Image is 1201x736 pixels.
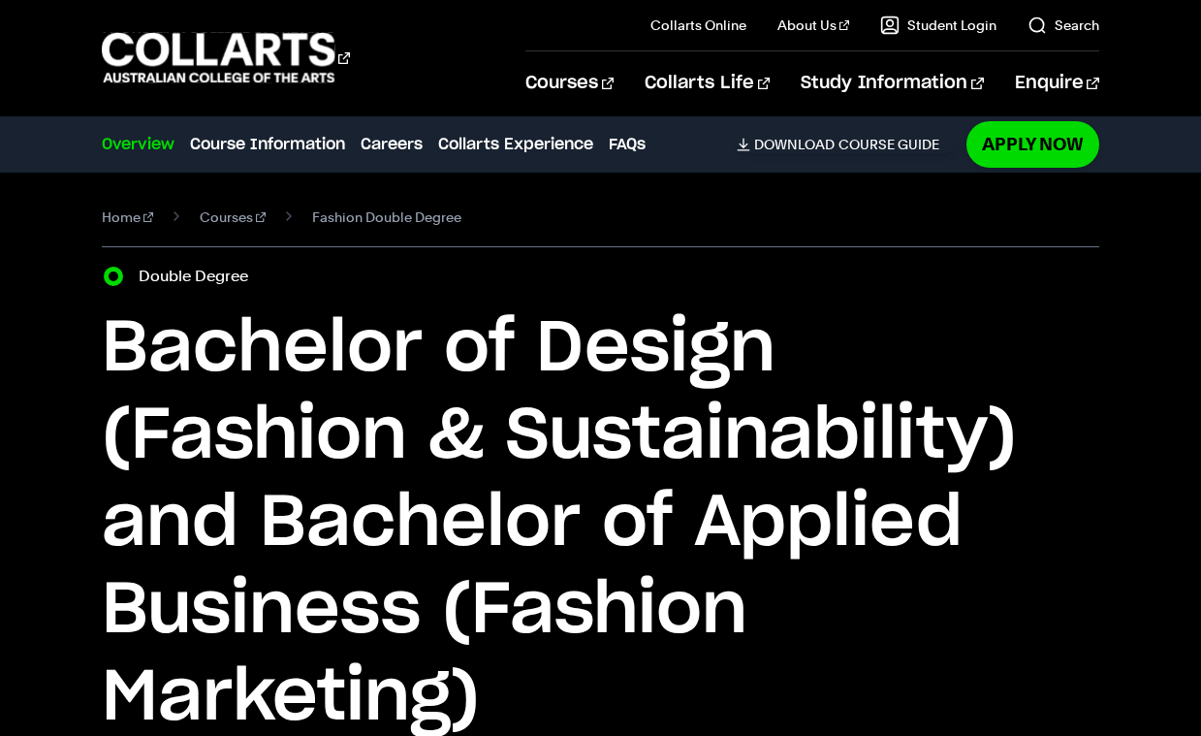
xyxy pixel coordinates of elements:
a: Courses [200,204,266,231]
a: Collarts Life [645,51,770,115]
div: Go to homepage [102,30,350,85]
a: Careers [361,133,423,156]
a: Apply Now [966,121,1099,167]
a: Overview [102,133,174,156]
a: About Us [777,16,849,35]
a: Enquire [1015,51,1099,115]
span: Download [754,136,835,153]
a: Courses [525,51,614,115]
span: Fashion Double Degree [312,204,461,231]
label: Double Degree [139,263,260,290]
a: Search [1027,16,1099,35]
a: Collarts Online [650,16,746,35]
a: DownloadCourse Guide [737,136,955,153]
a: Collarts Experience [438,133,593,156]
a: Study Information [801,51,983,115]
a: Course Information [190,133,345,156]
a: Student Login [880,16,996,35]
a: FAQs [609,133,646,156]
a: Home [102,204,153,231]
